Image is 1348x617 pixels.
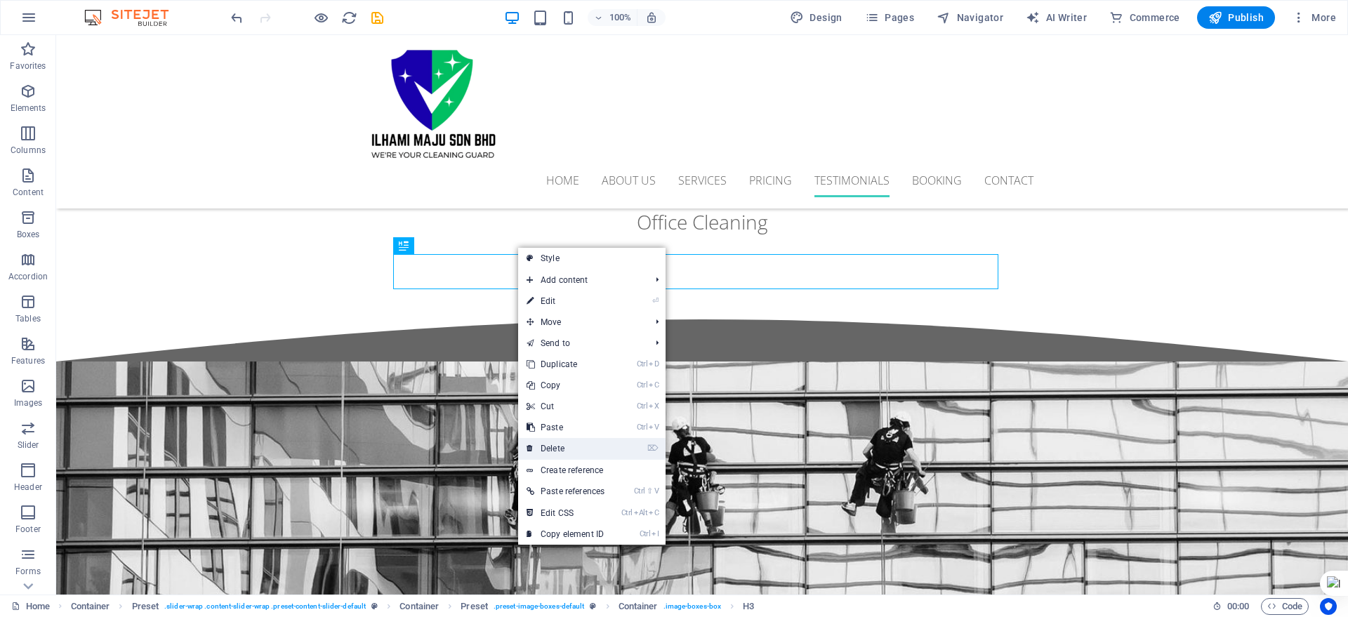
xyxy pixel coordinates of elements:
a: Click to cancel selection. Double-click to open Pages [11,598,50,615]
p: Slider [18,439,39,451]
p: Images [14,397,43,409]
a: CtrlVPaste [518,417,613,438]
i: V [649,423,659,432]
i: Ctrl [637,402,648,411]
div: Design (Ctrl+Alt+Y) [784,6,848,29]
a: CtrlAltCEdit CSS [518,503,613,524]
button: undo [228,9,245,26]
span: 00 00 [1227,598,1249,615]
span: Pages [865,11,914,25]
img: Editor Logo [81,9,186,26]
h6: 100% [609,9,631,26]
i: Undo: Move elements (Ctrl+Z) [229,10,245,26]
span: . slider-wrap .content-slider-wrap .preset-content-slider-default [164,598,366,615]
p: Columns [11,145,46,156]
span: . preset-image-boxes-default [494,598,585,615]
i: On resize automatically adjust zoom level to fit chosen device. [645,11,658,24]
span: Click to select. Double-click to edit [71,598,110,615]
i: ⌦ [647,444,659,453]
span: AI Writer [1026,11,1087,25]
a: Style [518,248,666,269]
p: Elements [11,102,46,114]
button: Publish [1197,6,1275,29]
i: Ctrl [637,423,648,432]
span: Click to select. Double-click to edit [399,598,439,615]
a: CtrlXCut [518,396,613,417]
i: X [649,402,659,411]
p: Boxes [17,229,40,240]
span: Publish [1208,11,1264,25]
button: Usercentrics [1320,598,1337,615]
span: : [1237,601,1239,611]
button: Pages [859,6,920,29]
p: Tables [15,313,41,324]
button: Navigator [931,6,1009,29]
i: Alt [634,508,648,517]
p: Content [13,187,44,198]
button: Click here to leave preview mode and continue editing [312,9,329,26]
span: Click to select. Double-click to edit [132,598,159,615]
a: ⌦Delete [518,438,613,459]
i: C [649,380,659,390]
a: ⏎Edit [518,291,613,312]
span: Click to select. Double-click to edit [743,598,754,615]
i: ⏎ [652,296,659,305]
a: Ctrl⇧VPaste references [518,481,613,502]
button: reload [341,9,357,26]
a: CtrlICopy element ID [518,524,613,545]
p: Favorites [10,60,46,72]
i: This element is a customizable preset [590,602,596,610]
i: Reload page [341,10,357,26]
span: Add content [518,270,645,291]
a: Send to [518,333,645,354]
i: Ctrl [640,529,651,538]
p: Forms [15,566,41,577]
span: Click to select. Double-click to edit [619,598,658,615]
button: save [369,9,385,26]
span: Move [518,312,645,333]
p: Footer [15,524,41,535]
button: 100% [588,9,637,26]
a: Create reference [518,460,666,481]
i: C [649,508,659,517]
i: ⇧ [647,486,653,496]
i: Ctrl [634,486,645,496]
a: CtrlCCopy [518,375,613,396]
span: Design [790,11,842,25]
i: Ctrl [637,359,648,369]
span: More [1292,11,1336,25]
i: Save (Ctrl+S) [369,10,385,26]
button: Commerce [1104,6,1186,29]
i: This element is a customizable preset [371,602,378,610]
button: More [1286,6,1342,29]
a: CtrlDDuplicate [518,354,613,375]
i: Ctrl [621,508,633,517]
span: Commerce [1109,11,1180,25]
h6: Session time [1212,598,1250,615]
span: . image-boxes-box [663,598,722,615]
p: Header [14,482,42,493]
i: V [654,486,659,496]
button: AI Writer [1020,6,1092,29]
span: Code [1267,598,1302,615]
p: Accordion [8,271,48,282]
span: Navigator [937,11,1003,25]
i: Ctrl [637,380,648,390]
button: Design [784,6,848,29]
i: I [652,529,659,538]
nav: breadcrumb [71,598,755,615]
span: Click to select. Double-click to edit [461,598,488,615]
button: Code [1261,598,1309,615]
p: Features [11,355,45,366]
i: D [649,359,659,369]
